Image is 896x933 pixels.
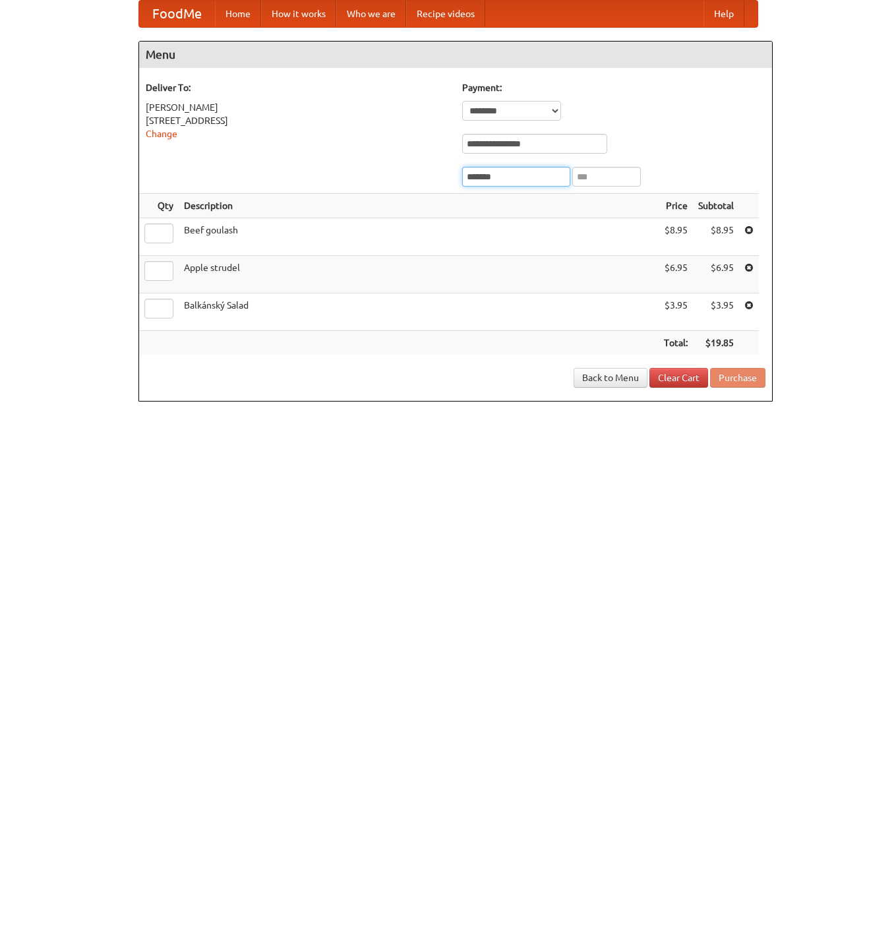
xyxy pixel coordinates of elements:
[146,81,449,94] h5: Deliver To:
[693,331,739,355] th: $19.85
[179,256,659,293] td: Apple strudel
[462,81,765,94] h5: Payment:
[179,218,659,256] td: Beef goulash
[215,1,261,27] a: Home
[139,42,772,68] h4: Menu
[693,256,739,293] td: $6.95
[146,101,449,114] div: [PERSON_NAME]
[659,256,693,293] td: $6.95
[146,114,449,127] div: [STREET_ADDRESS]
[261,1,336,27] a: How it works
[336,1,406,27] a: Who we are
[659,331,693,355] th: Total:
[649,368,708,388] a: Clear Cart
[179,194,659,218] th: Description
[693,194,739,218] th: Subtotal
[693,293,739,331] td: $3.95
[139,1,215,27] a: FoodMe
[659,194,693,218] th: Price
[710,368,765,388] button: Purchase
[574,368,647,388] a: Back to Menu
[406,1,485,27] a: Recipe videos
[179,293,659,331] td: Balkánský Salad
[659,293,693,331] td: $3.95
[146,129,177,139] a: Change
[139,194,179,218] th: Qty
[703,1,744,27] a: Help
[659,218,693,256] td: $8.95
[693,218,739,256] td: $8.95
